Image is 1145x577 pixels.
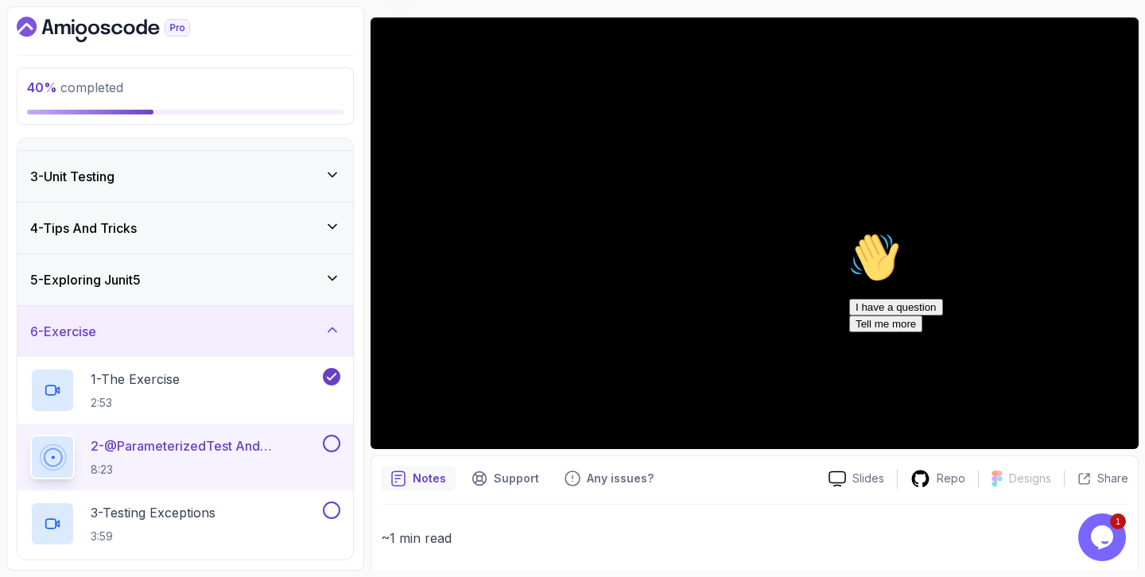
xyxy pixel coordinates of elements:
[27,79,57,95] span: 40 %
[91,436,320,455] p: 2 - @ParameterizedTest and @CsvSource
[17,17,227,42] a: Dashboard
[91,503,215,522] p: 3 - Testing Exceptions
[30,435,340,479] button: 2-@ParameterizedTest and @CsvSource8:23
[494,471,539,486] p: Support
[587,471,654,486] p: Any issues?
[816,471,897,487] a: Slides
[17,203,353,254] button: 4-Tips And Tricks
[30,167,114,186] h3: 3 - Unit Testing
[91,395,180,411] p: 2:53
[30,322,96,341] h3: 6 - Exercise
[17,254,353,305] button: 5-Exploring Junit5
[381,466,456,491] button: notes button
[555,466,663,491] button: Feedback button
[27,79,123,95] span: completed
[17,306,353,357] button: 6-Exercise
[30,270,141,289] h3: 5 - Exploring Junit5
[91,529,215,544] p: 3:59
[6,6,293,106] div: 👋Hi! How can we help?I have a questionTell me more
[6,90,80,106] button: Tell me more
[91,462,320,478] p: 8:23
[462,466,549,491] button: Support button
[1078,513,1129,561] iframe: chat widget
[6,6,57,57] img: :wave:
[17,151,353,202] button: 3-Unit Testing
[6,73,100,90] button: I have a question
[30,501,340,546] button: 3-Testing Exceptions3:59
[91,370,180,389] p: 1 - The Exercise
[413,471,446,486] p: Notes
[381,527,1128,549] p: ~1 min read
[371,17,1139,449] iframe: To enrich screen reader interactions, please activate Accessibility in Grammarly extension settings
[6,48,157,60] span: Hi! How can we help?
[30,219,137,238] h3: 4 - Tips And Tricks
[30,368,340,412] button: 1-The Exercise2:53
[843,226,1129,505] iframe: chat widget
